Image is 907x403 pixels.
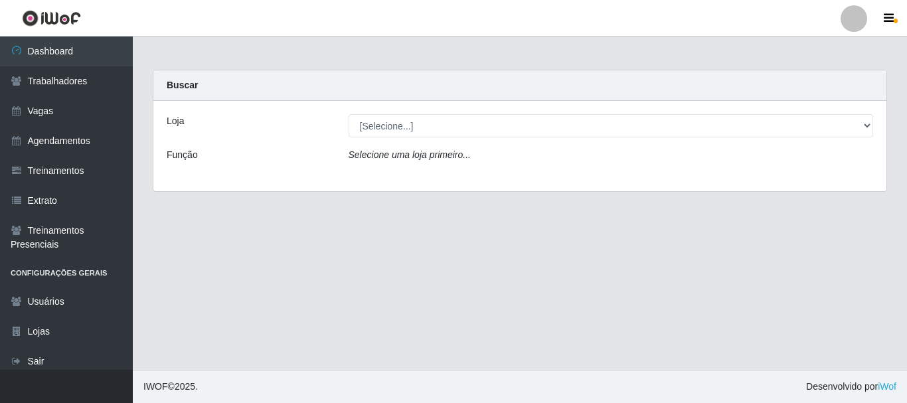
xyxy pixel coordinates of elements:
span: © 2025 . [143,380,198,394]
img: CoreUI Logo [22,10,81,27]
a: iWof [878,381,896,392]
span: Desenvolvido por [806,380,896,394]
label: Loja [167,114,184,128]
span: IWOF [143,381,168,392]
i: Selecione uma loja primeiro... [349,149,471,160]
label: Função [167,148,198,162]
strong: Buscar [167,80,198,90]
